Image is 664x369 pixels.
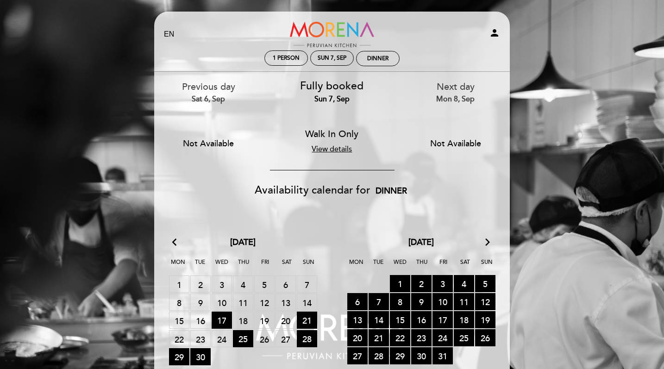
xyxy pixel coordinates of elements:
[297,312,317,329] span: 21
[411,329,432,346] span: 23
[454,311,474,328] span: 18
[367,55,388,62] div: Dinner
[297,275,317,293] span: 7
[190,294,211,311] span: 9
[255,184,370,197] span: Availability calendar for
[276,312,296,329] span: 20
[489,27,500,42] button: person
[369,329,389,346] span: 21
[408,237,434,249] span: [DATE]
[489,27,500,38] i: person
[401,94,510,105] div: Mon 8, Sep
[369,311,389,328] span: 14
[478,257,496,275] span: Sun
[278,257,296,275] span: Sat
[254,275,275,293] span: 5
[276,330,296,347] span: 27
[190,330,211,347] span: 23
[191,257,209,275] span: Tue
[369,347,389,364] span: 28
[213,257,231,275] span: Wed
[483,237,492,249] i: arrow_forward_ios
[369,257,388,275] span: Tue
[233,330,253,347] span: 25
[212,275,232,293] span: 3
[454,293,474,310] span: 11
[432,275,453,292] span: 3
[454,329,474,346] span: 25
[456,257,475,275] span: Sat
[233,312,253,329] span: 18
[190,275,211,293] span: 2
[454,275,474,292] span: 4
[297,330,317,347] span: 28
[254,312,275,329] span: 19
[212,294,232,311] span: 10
[347,329,368,346] span: 20
[233,275,253,293] span: 4
[169,330,189,347] span: 22
[254,294,275,311] span: 12
[297,294,317,311] span: 14
[413,257,431,275] span: Thu
[276,275,296,293] span: 6
[169,294,189,311] span: 8
[312,144,352,154] a: View details
[401,81,510,104] div: Next day
[172,237,181,249] i: arrow_back_ios
[273,55,300,62] span: 1 person
[234,257,253,275] span: Thu
[276,294,296,311] span: 13
[390,329,410,346] span: 22
[390,311,410,328] span: 15
[190,348,211,365] span: 30
[390,293,410,310] span: 8
[169,312,189,329] span: 15
[169,348,189,365] span: 29
[475,293,495,310] span: 12
[475,311,495,328] span: 19
[411,347,432,364] span: 30
[230,237,256,249] span: [DATE]
[212,330,232,347] span: 24
[284,128,380,141] div: Walk In Only
[347,293,368,310] span: 6
[390,275,410,292] span: 1
[300,257,318,275] span: Sun
[164,132,252,155] button: Not Available
[154,94,263,105] div: Sat 6, Sep
[256,257,275,275] span: Fri
[254,330,275,347] span: 26
[432,347,453,364] span: 31
[390,347,410,364] span: 29
[212,312,232,329] span: 17
[300,80,363,93] span: Fully booked
[432,293,453,310] span: 10
[432,329,453,346] span: 24
[277,94,387,105] div: Sun 7, Sep
[369,293,389,310] span: 7
[347,257,366,275] span: Mon
[475,329,495,346] span: 26
[347,311,368,328] span: 13
[347,347,368,364] span: 27
[318,55,346,62] div: Sun 7, Sep
[233,294,253,311] span: 11
[475,275,495,292] span: 5
[169,275,189,293] span: 1
[412,132,500,155] button: Not Available
[190,312,211,329] span: 16
[154,81,263,104] div: Previous day
[432,311,453,328] span: 17
[411,311,432,328] span: 16
[434,257,453,275] span: Fri
[169,257,188,275] span: Mon
[391,257,409,275] span: Wed
[274,22,390,47] a: Morena Peruvian Kitchen
[411,275,432,292] span: 2
[411,293,432,310] span: 9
